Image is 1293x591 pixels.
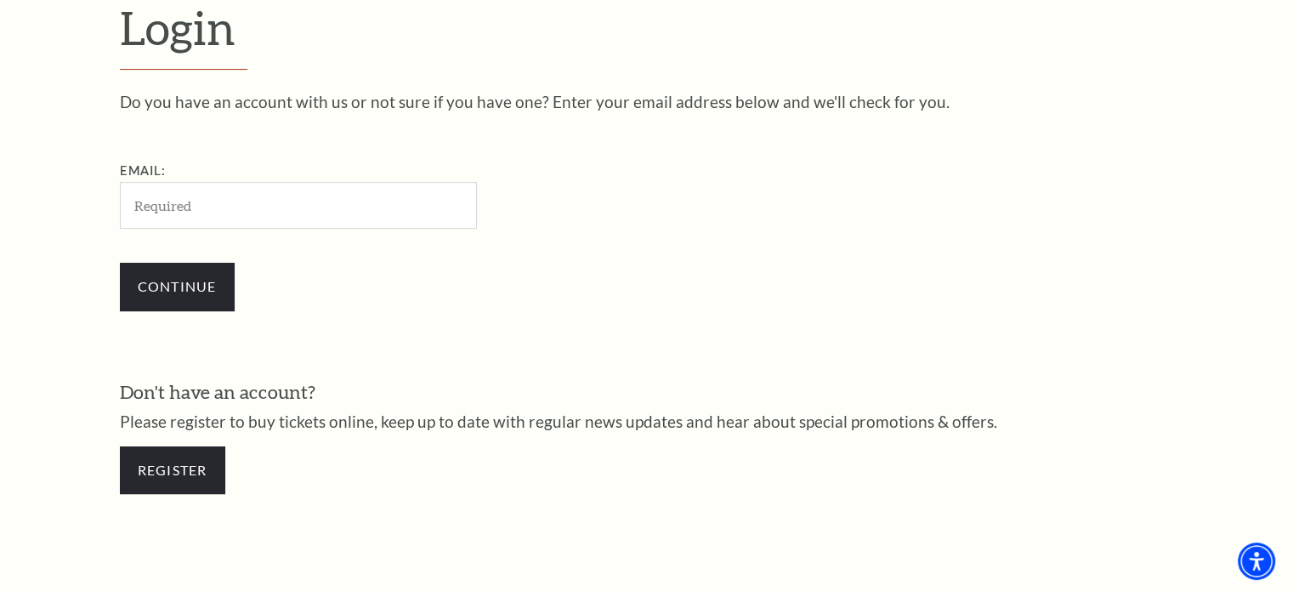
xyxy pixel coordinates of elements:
[120,263,235,310] input: Submit button
[120,446,225,494] a: Register
[120,163,167,178] label: Email:
[1238,543,1275,580] div: Accessibility Menu
[120,94,1174,110] p: Do you have an account with us or not sure if you have one? Enter your email address below and we...
[120,182,477,229] input: Required
[120,413,1174,429] p: Please register to buy tickets online, keep up to date with regular news updates and hear about s...
[120,379,1174,406] h3: Don't have an account?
